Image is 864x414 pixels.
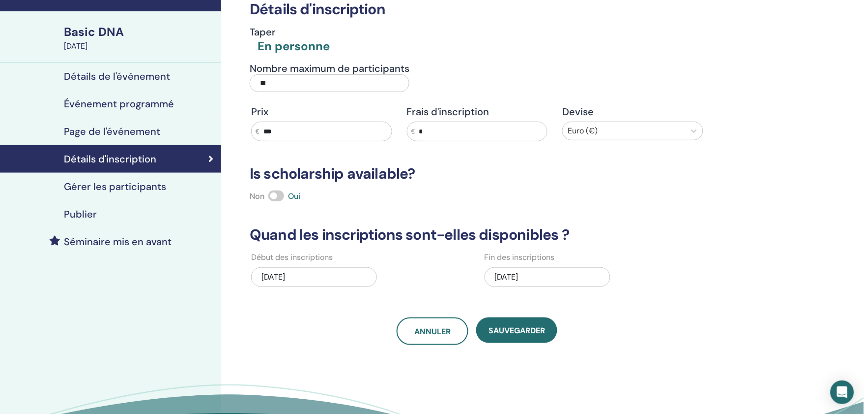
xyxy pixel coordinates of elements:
h4: Détails d'inscription [64,153,156,165]
h4: Détails de l'évènement [64,70,170,82]
h4: Devise [562,106,703,118]
div: [DATE] [485,267,610,287]
h4: Prix [251,106,392,118]
span: € [256,127,259,137]
label: Début des inscriptions [251,252,333,263]
h3: Is scholarship available? [244,165,711,183]
h4: Taper [250,26,330,38]
button: sauvegarder [476,318,557,343]
h4: Publier [64,208,97,220]
h4: Gérer les participants [64,181,166,192]
div: En personne [258,38,330,55]
span: € [411,127,415,137]
a: Annuler [397,318,468,345]
div: Basic DNA [64,24,215,40]
h4: Séminaire mis en avant [64,236,172,248]
div: [DATE] [64,40,215,52]
span: Annuler [414,326,451,337]
a: Basic DNA[DATE] [58,24,221,52]
div: Open Intercom Messenger [831,381,854,404]
h4: Nombre maximum de participants [250,63,409,74]
div: [DATE] [251,267,377,287]
h4: Frais d'inscription [407,106,548,118]
span: Non [250,191,264,201]
h4: Événement programmé [64,98,174,110]
label: Fin des inscriptions [485,252,555,263]
h3: Détails d'inscription [244,0,711,18]
input: Nombre maximum de participants [250,74,409,92]
h3: Quand les inscriptions sont-elles disponibles ? [244,226,711,244]
h4: Page de l'événement [64,126,160,137]
span: sauvegarder [489,325,545,336]
span: Oui [288,191,300,201]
